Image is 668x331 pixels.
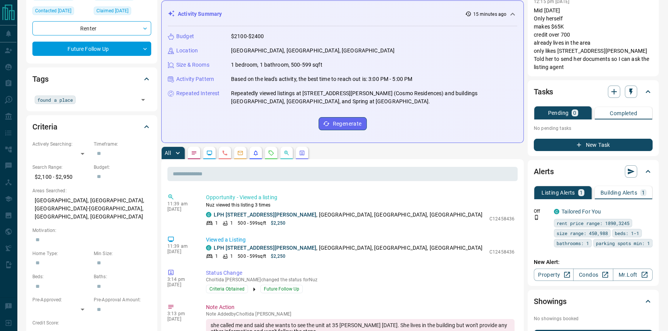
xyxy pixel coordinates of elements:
[573,269,613,281] a: Condos
[557,239,589,247] span: bathrooms: 1
[206,269,514,277] p: Status Change
[206,150,213,156] svg: Lead Browsing Activity
[94,164,151,171] p: Budget:
[32,187,151,194] p: Areas Searched:
[283,150,290,156] svg: Opportunities
[167,316,194,322] p: [DATE]
[230,253,233,260] p: 1
[596,239,650,247] span: parking spots min: 1
[206,212,211,217] div: condos.ca
[534,295,567,307] h2: Showings
[534,82,653,101] div: Tasks
[534,292,653,311] div: Showings
[32,273,90,280] p: Beds:
[206,236,514,244] p: Viewed a Listing
[534,215,539,220] svg: Push Notification Only
[96,7,128,15] span: Claimed [DATE]
[534,269,574,281] a: Property
[231,47,395,55] p: [GEOGRAPHIC_DATA], [GEOGRAPHIC_DATA], [GEOGRAPHIC_DATA]
[167,277,194,282] p: 3:14 pm
[35,7,71,15] span: Contacted [DATE]
[214,212,316,218] a: LPH [STREET_ADDRESS][PERSON_NAME]
[557,229,608,237] span: size range: 450,988
[573,110,576,116] p: 0
[534,208,549,215] p: Off
[268,150,274,156] svg: Requests
[214,244,482,252] p: , [GEOGRAPHIC_DATA], [GEOGRAPHIC_DATA], [GEOGRAPHIC_DATA]
[534,7,653,71] p: Mid [DATE] Only herself makes $65K credit over 700 already lives in the area only likes [STREET_A...
[534,315,653,322] p: No showings booked
[271,253,286,260] p: $2,250
[319,117,367,130] button: Regenerate
[253,150,259,156] svg: Listing Alerts
[206,245,211,250] div: condos.ca
[238,253,266,260] p: 500 - 599 sqft
[534,165,554,178] h2: Alerts
[615,229,639,237] span: beds: 1-1
[176,89,219,97] p: Repeated Interest
[206,193,514,202] p: Opportunity - Viewed a listing
[562,208,601,215] a: Tailored For You
[642,190,645,195] p: 1
[231,75,412,83] p: Based on the lead's activity, the best time to reach out is: 3:00 PM - 5:00 PM
[176,61,209,69] p: Size & Rooms
[94,250,151,257] p: Min Size:
[473,11,506,18] p: 15 minutes ago
[215,220,218,227] p: 1
[94,141,151,148] p: Timeframe:
[237,150,243,156] svg: Emails
[214,211,482,219] p: , [GEOGRAPHIC_DATA], [GEOGRAPHIC_DATA], [GEOGRAPHIC_DATA]
[32,141,90,148] p: Actively Searching:
[167,207,194,212] p: [DATE]
[534,139,653,151] button: New Task
[206,303,514,311] p: Note Action
[32,21,151,35] div: Renter
[94,273,151,280] p: Baths:
[32,121,57,133] h2: Criteria
[32,227,151,234] p: Motivation:
[264,285,299,293] span: Future Follow Up
[167,282,194,287] p: [DATE]
[271,220,286,227] p: $2,250
[32,164,90,171] p: Search Range:
[610,111,637,116] p: Completed
[230,220,233,227] p: 1
[601,190,637,195] p: Building Alerts
[94,7,151,17] div: Wed Nov 27 2024
[191,150,197,156] svg: Notes
[167,201,194,207] p: 11:39 am
[32,7,90,17] div: Wed Apr 02 2025
[209,285,245,293] span: Criteria Obtained
[238,220,266,227] p: 500 - 599 sqft
[222,150,228,156] svg: Calls
[165,150,171,156] p: All
[32,70,151,88] div: Tags
[176,47,198,55] p: Location
[32,319,151,326] p: Credit Score:
[489,249,514,255] p: C12458436
[167,311,194,316] p: 3:13 pm
[94,296,151,303] p: Pre-Approval Amount:
[557,219,629,227] span: rent price range: 1890,3245
[32,42,151,56] div: Future Follow Up
[231,89,517,106] p: Repeatedly viewed listings at [STREET_ADDRESS][PERSON_NAME] (Cosmo Residences) and buildings [GEO...
[206,311,514,317] p: Note Added by Choltida [PERSON_NAME]
[167,244,194,249] p: 11:39 am
[613,269,653,281] a: Mr.Loft
[32,118,151,136] div: Criteria
[548,110,568,116] p: Pending
[37,96,73,104] span: found a place
[534,258,653,266] p: New Alert:
[168,7,517,21] div: Activity Summary15 minutes ago
[534,162,653,181] div: Alerts
[178,10,222,18] p: Activity Summary
[206,277,514,282] p: Choltida [PERSON_NAME] changed the status for Nuz
[215,253,218,260] p: 1
[541,190,575,195] p: Listing Alerts
[32,250,90,257] p: Home Type:
[580,190,583,195] p: 1
[32,73,48,85] h2: Tags
[176,75,214,83] p: Activity Pattern
[554,209,559,214] div: condos.ca
[534,123,653,134] p: No pending tasks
